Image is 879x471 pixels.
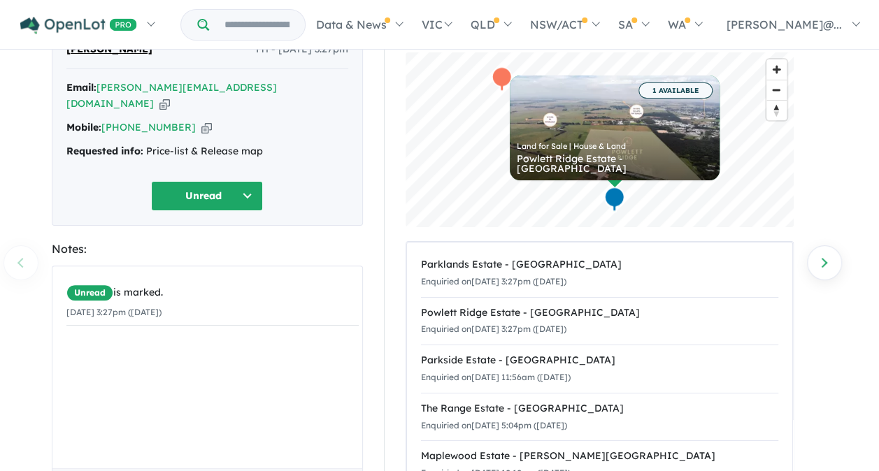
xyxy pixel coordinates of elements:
[766,80,787,100] button: Zoom out
[421,276,566,287] small: Enquiried on [DATE] 3:27pm ([DATE])
[66,284,113,301] span: Unread
[421,448,778,465] div: Maplewood Estate - [PERSON_NAME][GEOGRAPHIC_DATA]
[52,240,363,259] div: Notes:
[766,59,787,80] button: Zoom in
[491,66,512,92] div: Map marker
[603,187,624,212] div: Map marker
[727,17,842,31] span: [PERSON_NAME]@...
[421,345,778,393] a: Parkside Estate - [GEOGRAPHIC_DATA]Enquiried on[DATE] 11:56am ([DATE])
[421,305,778,321] div: Powlett Ridge Estate - [GEOGRAPHIC_DATA]
[66,143,348,160] div: Price-list & Release map
[766,101,787,120] span: Reset bearing to north
[421,249,778,298] a: Parklands Estate - [GEOGRAPHIC_DATA]Enquiried on[DATE] 3:27pm ([DATE])
[201,120,212,135] button: Copy
[66,307,162,317] small: [DATE] 3:27pm ([DATE])
[66,81,97,94] strong: Email:
[421,372,571,382] small: Enquiried on [DATE] 11:56am ([DATE])
[159,96,170,111] button: Copy
[421,400,778,417] div: The Range Estate - [GEOGRAPHIC_DATA]
[421,297,778,346] a: Powlett Ridge Estate - [GEOGRAPHIC_DATA]Enquiried on[DATE] 3:27pm ([DATE])
[151,181,263,211] button: Unread
[406,52,794,227] canvas: Map
[517,143,713,150] div: Land for Sale | House & Land
[510,75,720,180] a: 1 AVAILABLE Land for Sale | House & Land Powlett Ridge Estate - [GEOGRAPHIC_DATA]
[421,393,778,442] a: The Range Estate - [GEOGRAPHIC_DATA]Enquiried on[DATE] 5:04pm ([DATE])
[421,352,778,369] div: Parkside Estate - [GEOGRAPHIC_DATA]
[66,81,277,110] a: [PERSON_NAME][EMAIL_ADDRESS][DOMAIN_NAME]
[517,154,713,173] div: Powlett Ridge Estate - [GEOGRAPHIC_DATA]
[766,100,787,120] button: Reset bearing to north
[212,10,302,40] input: Try estate name, suburb, builder or developer
[421,256,778,273] div: Parklands Estate - [GEOGRAPHIC_DATA]
[66,145,143,157] strong: Requested info:
[101,121,196,133] a: [PHONE_NUMBER]
[638,82,713,99] span: 1 AVAILABLE
[421,324,566,334] small: Enquiried on [DATE] 3:27pm ([DATE])
[421,420,567,430] small: Enquiried on [DATE] 5:04pm ([DATE])
[66,121,101,133] strong: Mobile:
[66,284,359,301] div: is marked.
[20,17,137,34] img: Openlot PRO Logo White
